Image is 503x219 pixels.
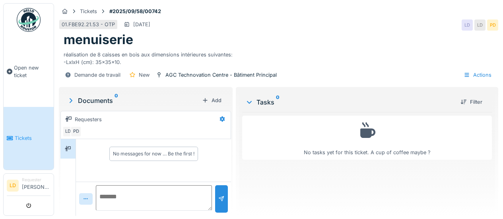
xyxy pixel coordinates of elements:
[4,36,54,107] a: Open new ticket
[22,177,50,183] div: Requester
[199,95,225,106] div: Add
[67,96,199,105] div: Documents
[74,71,120,79] div: Demande de travail
[14,64,50,79] span: Open new ticket
[64,48,493,66] div: réalisation de 8 caisses en bois aux dimensions intérieures suivantes: -LxlxH (cm): 35x35x10.
[247,119,487,156] div: No tasks yet for this ticket. A cup of coffee maybe ?
[165,71,277,79] div: AGC Technovation Centre - Bâtiment Principal
[462,19,473,31] div: LD
[62,21,115,28] div: 01.FBE92.21.53 - OTP
[62,126,74,137] div: LD
[7,177,50,196] a: LD Requester[PERSON_NAME]
[115,96,118,105] sup: 0
[133,21,150,28] div: [DATE]
[80,8,97,15] div: Tickets
[15,134,50,142] span: Tickets
[245,97,454,107] div: Tasks
[113,150,194,157] div: No messages for now … Be the first !
[474,19,486,31] div: LD
[457,97,486,107] div: Filter
[70,126,82,137] div: PD
[276,97,280,107] sup: 0
[75,116,102,123] div: Requesters
[22,177,50,194] li: [PERSON_NAME]
[487,19,498,31] div: PD
[64,32,133,47] h1: menuiserie
[17,8,41,32] img: Badge_color-CXgf-gQk.svg
[460,69,495,81] div: Actions
[106,8,164,15] strong: #2025/09/58/00742
[139,71,150,79] div: New
[7,180,19,192] li: LD
[4,107,54,170] a: Tickets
